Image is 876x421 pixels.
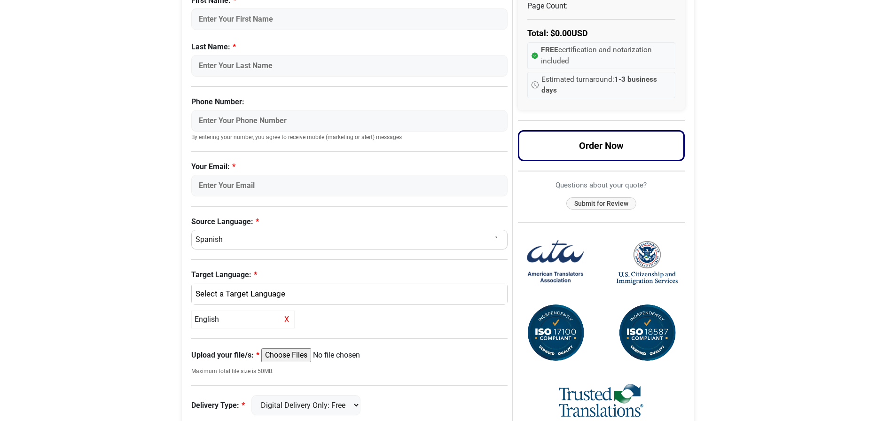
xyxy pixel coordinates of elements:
label: Target Language: [191,269,508,281]
label: Source Language: [191,216,508,227]
span: certification and notarization included [541,45,671,67]
img: American Translators Association Logo [525,232,586,293]
div: English [191,311,295,328]
h6: Questions about your quote? [518,181,685,189]
label: Phone Number: [191,96,508,108]
span: X [282,314,292,325]
small: By entering your number, you agree to receive mobile (marketing or alert) messages [191,134,508,141]
img: ISO 17100 Compliant Certification [525,303,586,364]
button: Submit for Review [566,197,636,210]
span: Estimated turnaround: [541,74,671,96]
input: Enter Your Phone Number [191,110,508,132]
div: English [196,288,498,300]
p: Page Count: [527,0,676,12]
p: Total: $ USD [527,27,676,39]
small: Maximum total file size is 50MB. [191,367,508,375]
img: Trusted Translations Logo [559,382,643,420]
label: Upload your file/s: [191,350,259,361]
span: 0.00 [555,28,571,38]
strong: FREE [541,46,558,54]
label: Your Email: [191,161,508,172]
input: Enter Your Email [191,175,508,196]
label: Last Name: [191,41,508,53]
input: Enter Your Last Name [191,55,508,77]
img: United States Citizenship and Immigration Services Logo [617,240,678,286]
img: ISO 18587 Compliant Certification [617,303,678,364]
input: Enter Your First Name [191,8,508,30]
button: English [191,283,508,305]
button: Order Now [518,130,685,161]
label: Delivery Type: [191,400,245,411]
